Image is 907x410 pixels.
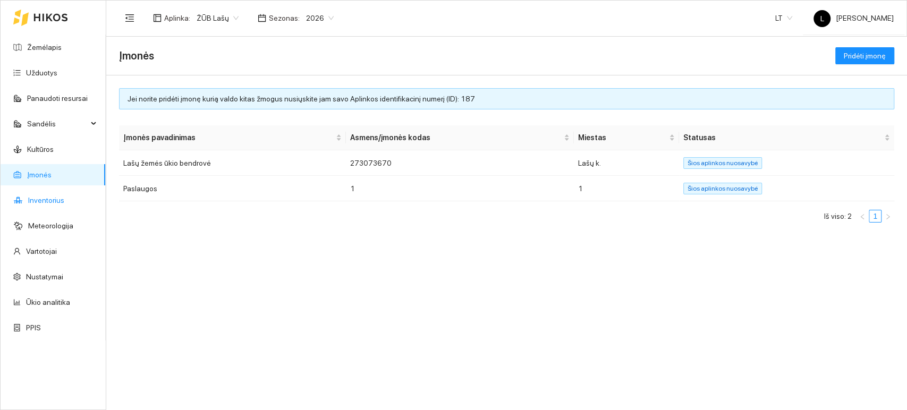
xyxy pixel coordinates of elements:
span: Pridėti įmonę [844,50,886,62]
a: Žemėlapis [27,43,62,52]
a: Įmonės [27,170,52,179]
li: Pirmyn [881,210,894,223]
td: 1 [574,176,679,201]
td: Lašų žemės ūkio bendrovė [119,150,346,176]
a: Kultūros [27,145,54,153]
a: PPIS [26,323,41,332]
span: layout [153,14,162,22]
a: Užduotys [26,69,57,77]
span: Šios aplinkos nuosavybė [683,157,762,169]
button: menu-fold [119,7,140,29]
li: Atgal [856,210,869,223]
span: left [859,213,866,220]
a: 1 [869,210,881,222]
a: Inventorius [28,196,64,204]
span: right [885,213,891,220]
span: Įmonės pavadinimas [123,132,334,143]
span: Statusas [683,132,882,143]
span: 2026 [306,10,334,26]
span: ŽŪB Lašų [197,10,239,26]
td: 1 [346,176,574,201]
span: calendar [258,14,266,22]
td: 273073670 [346,150,574,176]
span: LT [775,10,792,26]
li: 1 [869,210,881,223]
span: L [820,10,824,27]
th: this column's title is Įmonės pavadinimas,this column is sortable [119,125,346,150]
a: Panaudoti resursai [27,94,88,102]
button: Pridėti įmonę [835,47,894,64]
span: Sezonas : [269,12,300,24]
span: Miestas [578,132,667,143]
span: Aplinka : [164,12,190,24]
td: Paslaugos [119,176,346,201]
a: Vartotojai [26,247,57,255]
span: Sandėlis [27,113,88,134]
li: Iš viso: 2 [824,210,852,223]
span: Šios aplinkos nuosavybė [683,183,762,194]
th: this column's title is Miestas,this column is sortable [574,125,679,150]
span: [PERSON_NAME] [813,14,894,22]
a: Nustatymai [26,272,63,281]
button: left [856,210,869,223]
th: this column's title is Asmens/įmonės kodas,this column is sortable [346,125,574,150]
th: this column's title is Statusas,this column is sortable [679,125,894,150]
span: menu-fold [125,13,134,23]
a: Ūkio analitika [26,298,70,306]
span: Asmens/įmonės kodas [350,132,562,143]
a: Meteorologija [28,221,73,230]
button: right [881,210,894,223]
div: Jei norite pridėti įmonę kurią valdo kitas žmogus nusiųskite jam savo Aplinkos identifikacinį num... [128,93,886,105]
span: Įmonės [119,47,154,64]
td: Lašų k. [574,150,679,176]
